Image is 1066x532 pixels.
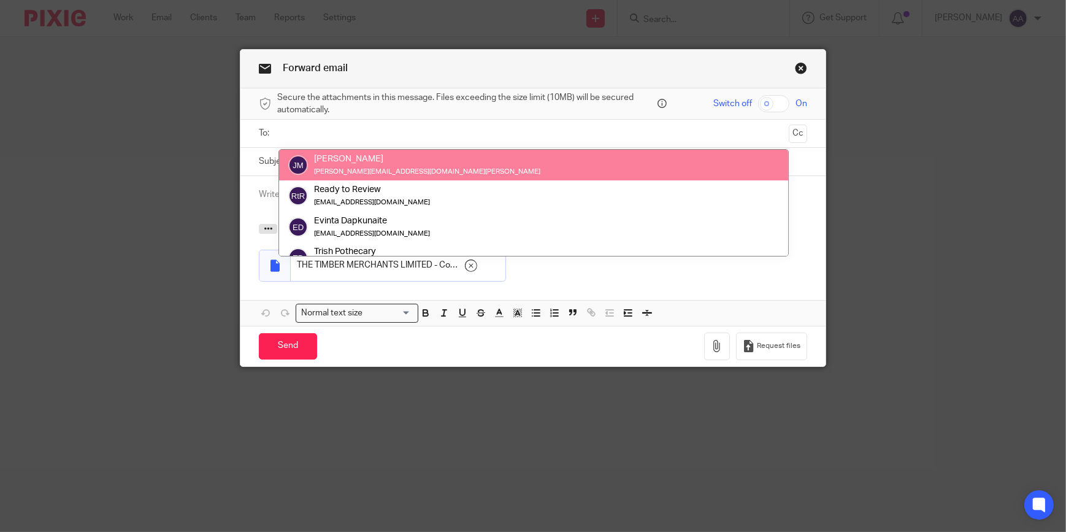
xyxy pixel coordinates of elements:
[277,91,654,117] span: Secure the attachments in this message. Files exceeding the size limit (10MB) will be secured aut...
[259,155,291,168] label: Subject:
[314,199,430,206] small: [EMAIL_ADDRESS][DOMAIN_NAME]
[288,155,308,175] img: svg%3E
[259,127,272,139] label: To:
[367,307,411,320] input: Search for option
[296,304,418,323] div: Search for option
[283,63,348,73] span: Forward email
[314,153,540,165] div: [PERSON_NAME]
[713,98,752,110] span: Switch off
[259,333,317,360] input: Send
[314,215,430,227] div: Evinta Dapkunaite
[314,245,485,258] div: Trish Pothecary
[314,184,430,196] div: Ready to Review
[314,230,430,237] small: [EMAIL_ADDRESS][DOMAIN_NAME]
[795,62,807,79] a: Close this dialog window
[288,187,308,206] img: svg%3E
[789,125,807,143] button: Cc
[757,341,800,351] span: Request files
[297,259,459,271] span: THE TIMBER MERCHANTS LIMITED - Confirmation Statement details made up to [DATE].pdf
[288,248,308,268] img: svg%3E
[288,217,308,237] img: svg%3E
[299,307,366,320] span: Normal text size
[796,98,807,110] span: On
[736,333,807,360] button: Request files
[314,168,540,175] small: [PERSON_NAME][EMAIL_ADDRESS][DOMAIN_NAME][PERSON_NAME]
